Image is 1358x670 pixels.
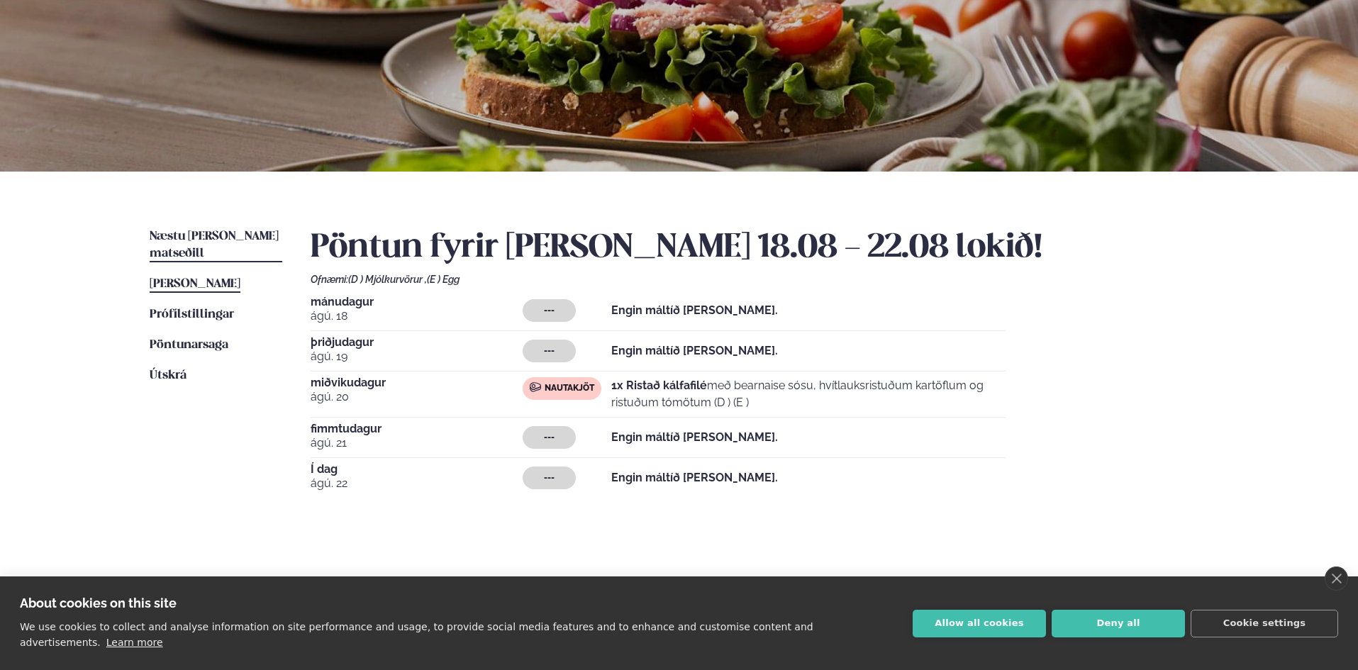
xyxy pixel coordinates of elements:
[311,296,523,308] span: mánudagur
[427,274,460,285] span: (E ) Egg
[150,306,234,323] a: Prófílstillingar
[150,278,240,290] span: [PERSON_NAME]
[544,305,555,316] span: ---
[611,377,1006,411] p: með bearnaise sósu, hvítlauksristuðum kartöflum og ristuðum tómötum (D ) (E )
[1191,610,1338,637] button: Cookie settings
[150,369,187,381] span: Útskrá
[913,610,1046,637] button: Allow all cookies
[311,348,523,365] span: ágú. 19
[611,344,778,357] strong: Engin máltíð [PERSON_NAME].
[150,276,240,293] a: [PERSON_NAME]
[150,308,234,320] span: Prófílstillingar
[611,430,778,444] strong: Engin máltíð [PERSON_NAME].
[611,303,778,317] strong: Engin máltíð [PERSON_NAME].
[530,381,541,393] img: beef.svg
[1325,566,1348,591] a: close
[311,377,523,389] span: miðvikudagur
[611,379,707,392] strong: 1x Ristað kálfafilé
[150,228,282,262] a: Næstu [PERSON_NAME] matseðill
[544,345,555,357] span: ---
[311,308,523,325] span: ágú. 18
[311,389,523,406] span: ágú. 20
[20,596,177,610] strong: About cookies on this site
[544,432,555,443] span: ---
[545,383,594,394] span: Nautakjöt
[311,228,1208,268] h2: Pöntun fyrir [PERSON_NAME] 18.08 - 22.08 lokið!
[1052,610,1185,637] button: Deny all
[611,471,778,484] strong: Engin máltíð [PERSON_NAME].
[311,464,523,475] span: Í dag
[311,274,1208,285] div: Ofnæmi:
[311,423,523,435] span: fimmtudagur
[544,472,555,484] span: ---
[150,337,228,354] a: Pöntunarsaga
[20,621,813,648] p: We use cookies to collect and analyse information on site performance and usage, to provide socia...
[150,230,279,259] span: Næstu [PERSON_NAME] matseðill
[348,274,427,285] span: (D ) Mjólkurvörur ,
[311,475,523,492] span: ágú. 22
[150,367,187,384] a: Útskrá
[106,637,163,648] a: Learn more
[311,435,523,452] span: ágú. 21
[150,339,228,351] span: Pöntunarsaga
[311,337,523,348] span: þriðjudagur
